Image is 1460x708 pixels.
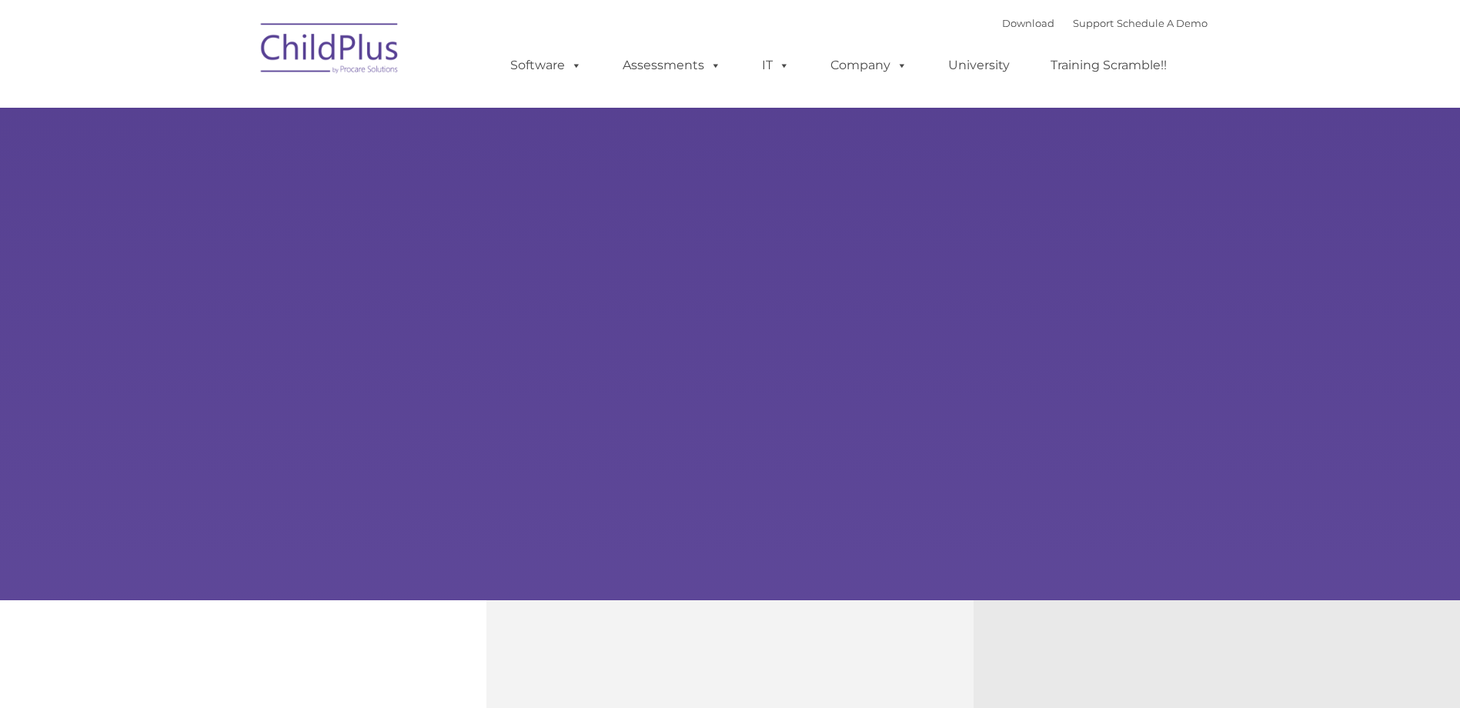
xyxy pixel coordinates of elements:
img: ChildPlus by Procare Solutions [253,12,407,89]
a: Training Scramble!! [1035,50,1182,81]
a: Schedule A Demo [1117,17,1208,29]
a: Company [815,50,923,81]
a: IT [747,50,805,81]
font: | [1002,17,1208,29]
a: Support [1073,17,1114,29]
a: Software [495,50,597,81]
a: Assessments [607,50,737,81]
a: University [933,50,1025,81]
a: Download [1002,17,1054,29]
